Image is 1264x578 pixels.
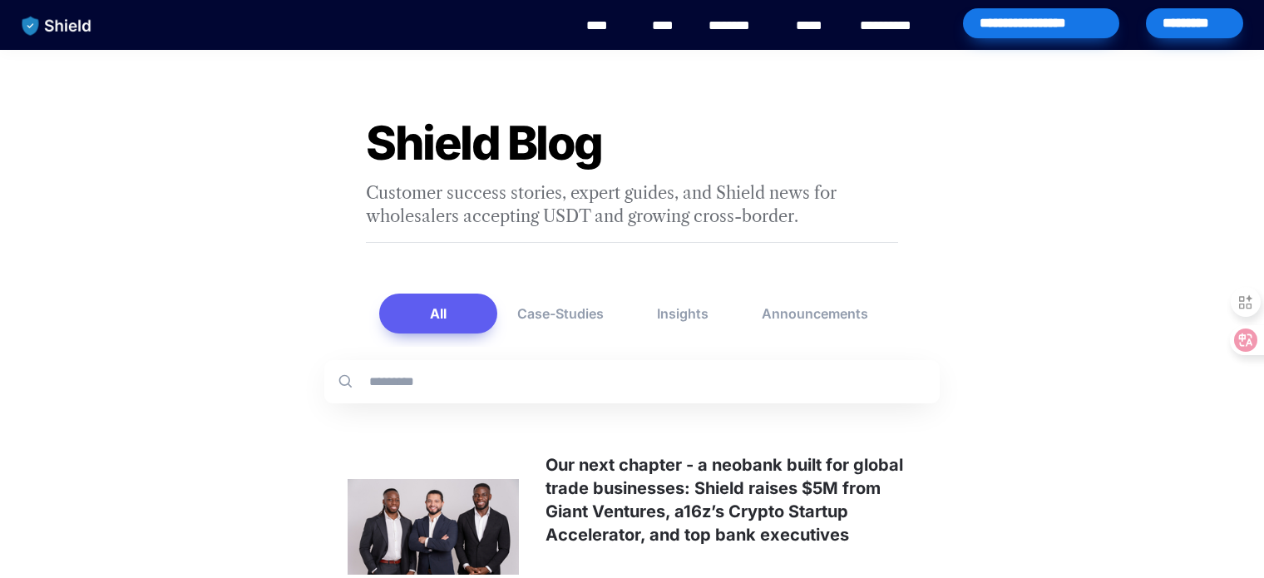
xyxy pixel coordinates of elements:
[624,294,742,333] button: Insights
[366,183,840,226] span: Customer success stories, expert guides, and Shield news for wholesalers accepting USDT and growi...
[366,115,602,171] span: Shield Blog
[379,294,497,333] button: All
[14,8,100,43] img: website logo
[745,294,885,333] button: Announcements
[501,294,620,333] button: Case-Studies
